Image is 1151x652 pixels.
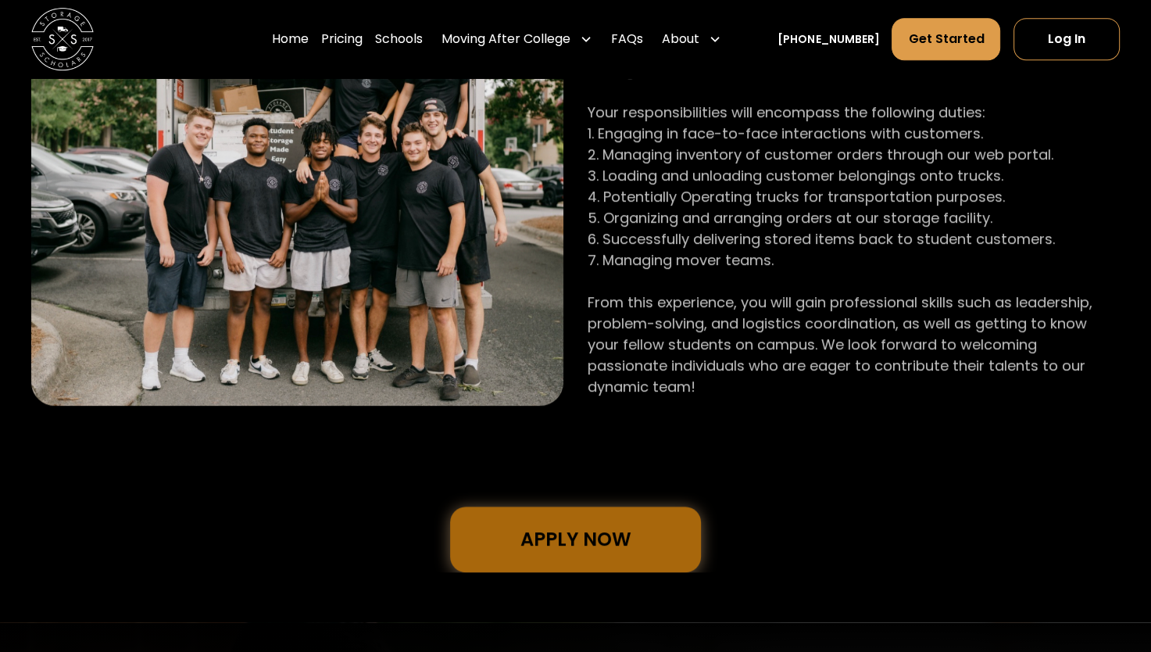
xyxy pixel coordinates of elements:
a: FAQs [611,17,643,61]
div: Moving After College [435,17,599,61]
a: Pricing [321,17,363,61]
div: Moving After College [441,30,570,48]
div: About [662,30,699,48]
a: Apply Now [450,507,701,572]
div: About [656,17,727,61]
a: [PHONE_NUMBER] [777,31,879,48]
a: Home [272,17,309,61]
img: Storage Scholars main logo [31,8,94,70]
a: Get Started [892,18,1000,60]
a: Log In [1013,18,1120,60]
a: Schools [375,17,423,61]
